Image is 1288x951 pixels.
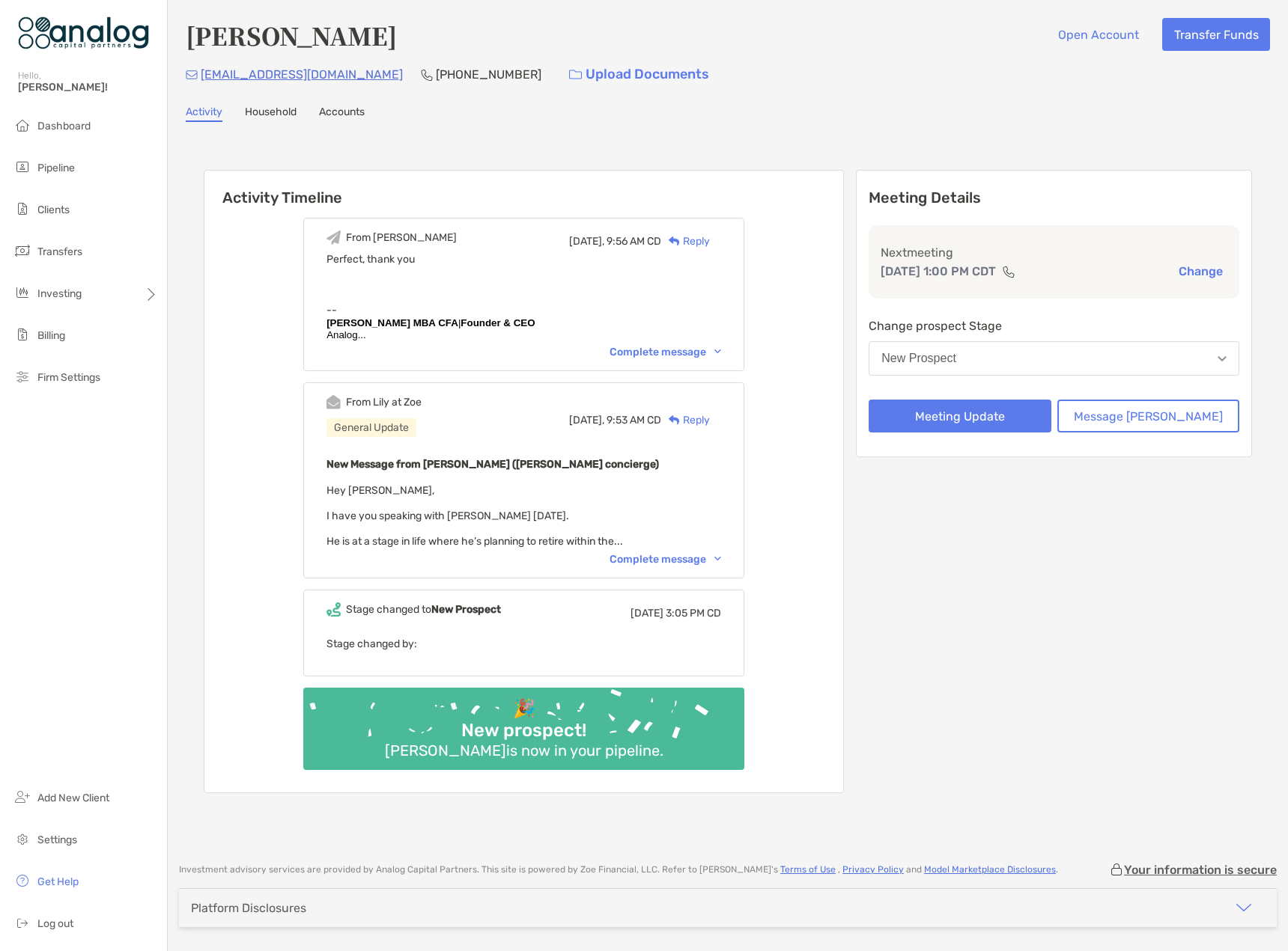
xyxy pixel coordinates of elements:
b: New Prospect [431,603,501,616]
span: | [326,317,535,328]
p: Investment advisory services are provided by Analog Capital Partners . This site is powered by Zo... [179,864,1058,875]
span: Add New Client [37,792,109,804]
div: Complete message [610,553,721,566]
span: Investing [37,287,82,300]
img: logout icon [13,914,31,932]
img: communication type [1002,266,1015,278]
a: Upload Documents [559,58,719,91]
span: Firm Settings [37,371,100,384]
span: Get Help [37,875,79,888]
p: Your information is secure [1124,863,1277,877]
button: New Prospect [869,341,1239,376]
a: Accounts [319,106,365,122]
div: Reply [661,412,710,428]
span: 3:05 PM CD [666,607,721,620]
img: Chevron icon [714,557,721,561]
img: settings icon [13,830,31,848]
span: Clients [37,204,70,216]
button: Message [PERSON_NAME] [1057,400,1239,432]
h6: Activity Timeline [204,171,843,207]
div: New prospect! [455,720,592,741]
span: 9:53 AM CD [607,414,661,426]
img: billing icon [13,325,31,343]
img: firm-settings icon [13,367,31,385]
img: Open dropdown arrow [1218,356,1227,361]
p: [EMAIL_ADDRESS][DOMAIN_NAME] [201,65,403,84]
img: investing icon [13,284,31,302]
span: [DATE] [631,607,663,620]
div: Stage changed to [346,603,501,616]
span: Hey [PERSON_NAME], I have you speaking with [PERSON_NAME] [DATE]. He is at a stage in life where ... [326,484,623,548]
div: 🎉 [507,698,541,720]
img: dashboard icon [13,116,31,134]
span: [DATE], [569,235,604,248]
img: Phone Icon [421,69,433,81]
img: clients icon [13,200,31,218]
p: Meeting Details [869,189,1239,207]
span: Transfers [37,245,82,258]
a: Activity [186,106,222,122]
span: Pipeline [37,162,75,174]
a: Terms of Use [780,864,836,875]
img: transfers icon [13,242,31,260]
p: Next meeting [881,243,1227,262]
img: Event icon [326,230,341,245]
button: Open Account [1046,18,1150,51]
button: Meeting Update [869,400,1051,432]
div: Complete message [610,346,721,358]
span: [DATE], [569,414,604,426]
a: Model Marketplace Disclosures [924,864,1056,875]
p: [PHONE_NUMBER] [436,65,541,84]
img: icon arrow [1235,899,1253,917]
img: Email Icon [186,70,198,79]
img: get-help icon [13,872,31,890]
img: add_new_client icon [13,788,31,806]
img: Reply icon [669,415,680,425]
div: [PERSON_NAME] is now in your pipeline. [379,741,669,759]
div: Platform Disclosures [191,901,306,915]
a: Privacy Policy [842,864,904,875]
p: Stage changed by: [326,634,721,653]
p: [DATE] 1:00 PM CDT [881,262,996,281]
b: Founder & CEO [461,317,535,328]
div: General Update [326,418,416,437]
span: Analog... [326,329,366,340]
div: New Prospect [881,352,956,365]
button: Change [1174,263,1227,279]
span: Dashboard [37,120,91,132]
span: [PERSON_NAME]! [18,81,158,94]
span: Log out [37,917,73,930]
button: Transfer Funds [1162,18,1270,51]
img: pipeline icon [13,158,31,176]
img: button icon [569,70,582,80]
img: Chevron icon [714,349,721,354]
img: Reply icon [669,236,680,246]
span: Billing [37,329,65,342]
p: Change prospect Stage [869,317,1239,335]
b: New Message from [PERSON_NAME] ([PERSON_NAME] concierge) [326,458,659,471]
img: Event icon [326,395,341,409]
b: [PERSON_NAME] MBA CFA [326,317,458,328]
div: From [PERSON_NAME] [346,231,457,244]
img: Zoe Logo [18,6,149,60]
img: Confetti [303,688,744,757]
div: From Lily at Zoe [346,396,422,409]
div: Perfect, thank you [326,253,721,266]
div: Reply [661,233,710,249]
span: Settings [37,834,77,846]
a: Household [245,106,297,122]
img: Event icon [326,602,341,617]
span: 9:56 AM CD [607,235,661,248]
span: -- [326,304,337,317]
h4: [PERSON_NAME] [186,18,397,52]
